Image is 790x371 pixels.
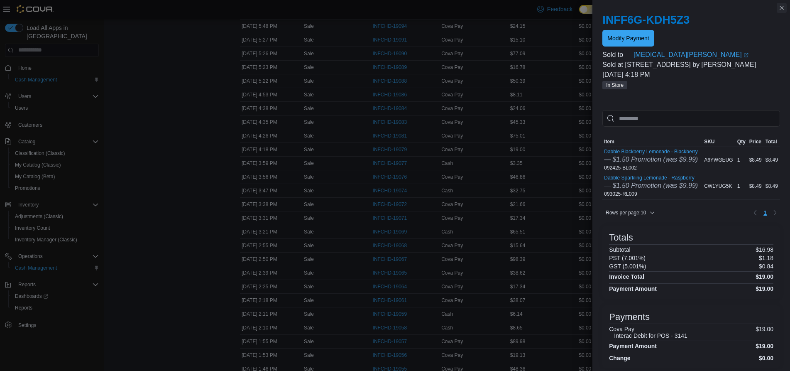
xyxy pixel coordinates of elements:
[748,155,764,165] div: $8.49
[602,208,658,218] button: Rows per page:10
[604,181,698,191] div: — $1.50 Promotion (was $9.99)
[609,326,687,332] h6: Cova Pay
[759,255,773,261] p: $1.18
[704,138,714,145] span: SKU
[606,81,624,89] span: In Store
[736,181,748,191] div: 1
[614,332,687,339] h6: Interac Debit for POS - 3141
[748,181,764,191] div: $8.49
[749,138,761,145] span: Price
[609,312,650,322] h3: Payments
[750,208,760,218] button: Previous page
[764,181,780,191] div: $8.49
[602,60,780,70] p: Sold at [STREET_ADDRESS] by [PERSON_NAME]
[609,233,633,243] h3: Totals
[604,149,698,155] button: Dabble Blackberry Lemonade - Blackberry
[736,155,748,165] div: 1
[777,3,787,13] button: Close this dialog
[602,70,780,80] p: [DATE] 4:18 PM
[764,155,780,165] div: $8.49
[760,206,770,219] button: Page 1 of 1
[602,13,780,27] h2: INFF6G-KDH5Z3
[756,343,773,349] h4: $19.00
[606,209,646,216] span: Rows per page : 10
[602,81,627,89] span: In Store
[736,137,748,147] button: Qty
[760,206,770,219] ul: Pagination for table: MemoryTable from EuiInMemoryTable
[609,273,644,280] h4: Invoice Total
[609,255,646,261] h6: PST (7.001%)
[763,209,767,217] span: 1
[704,183,732,189] span: CW1YUG5K
[750,206,780,219] nav: Pagination for table: MemoryTable from EuiInMemoryTable
[756,246,773,253] p: $16.98
[604,155,698,165] div: — $1.50 Promotion (was $9.99)
[756,326,773,339] p: $19.00
[609,355,630,361] h4: Change
[604,175,698,197] div: 093025-RL009
[604,175,698,181] button: Dabble Sparkling Lemonade - Raspberry
[604,149,698,171] div: 092425-BL002
[607,34,649,42] span: Modify Payment
[744,53,748,58] svg: External link
[604,138,614,145] span: Item
[609,343,657,349] h4: Payment Amount
[609,263,646,270] h6: GST (5.001%)
[602,30,654,47] button: Modify Payment
[602,50,632,60] div: Sold to
[756,273,773,280] h4: $19.00
[759,263,773,270] p: $0.84
[748,137,764,147] button: Price
[764,137,780,147] button: Total
[609,246,630,253] h6: Subtotal
[766,138,777,145] span: Total
[759,355,773,361] h4: $0.00
[770,208,780,218] button: Next page
[702,137,736,147] button: SKU
[737,138,746,145] span: Qty
[633,50,780,60] a: [MEDICAL_DATA][PERSON_NAME]External link
[602,137,702,147] button: Item
[756,285,773,292] h4: $19.00
[609,285,657,292] h4: Payment Amount
[602,110,780,127] input: This is a search bar. As you type, the results lower in the page will automatically filter.
[704,157,733,163] span: A6YWGEUG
